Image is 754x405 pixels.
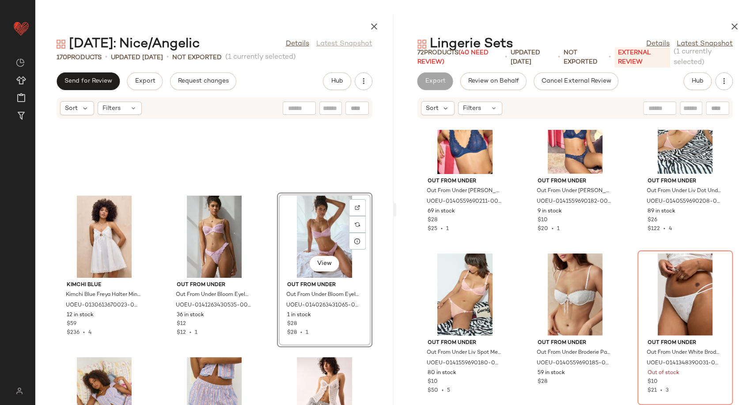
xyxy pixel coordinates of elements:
[57,40,65,49] img: svg%3e
[57,35,200,53] div: [DATE]: Nice/Angelic
[286,302,361,310] span: UOEU-0140263431065-000-054
[127,72,163,90] button: Export
[537,187,612,195] span: Out From Under [PERSON_NAME] Lace Thong - Blue XL at Urban Outfitters
[537,360,612,367] span: UOEU-0140559690185-000-010
[60,196,149,278] img: 0130613670023_010_a2
[468,78,519,85] span: Review on Behalf
[67,330,80,336] span: $236
[65,104,78,113] span: Sort
[323,72,351,90] button: Hub
[355,222,360,227] img: svg%3e
[88,330,92,336] span: 4
[647,187,722,195] span: Out From Under Liv Dot Underwire Mesh Bra - Coral 32D at Urban Outfitters
[648,178,723,185] span: Out From Under
[80,330,88,336] span: •
[541,78,611,85] span: Cancel External Review
[428,388,438,394] span: $50
[421,254,510,336] img: 0141559690180_085_a2
[57,53,102,62] div: Products
[170,72,236,90] button: Request changes
[67,311,94,319] span: 12 in stock
[67,320,76,328] span: $59
[648,339,723,347] span: Out From Under
[563,48,605,67] p: Not Exported
[317,260,332,267] span: View
[447,388,450,394] span: 5
[12,19,30,37] img: heart_red.DM2ytmEG.svg
[170,196,259,278] img: 0141263430535_054_a2
[428,216,437,224] span: $28
[428,208,455,216] span: 69 in stock
[57,54,67,61] span: 170
[504,52,507,63] span: •
[647,349,722,357] span: Out From Under White Broderie Thong - White L at Urban Outfitters
[647,198,722,206] span: UOEU-0140559690208-000-085
[614,47,670,68] p: External REVIEW
[16,58,25,67] img: svg%3e
[428,339,503,347] span: Out From Under
[647,360,722,367] span: UOEU-0141348390031-000-010
[640,254,730,336] img: 0141348390031_010_b
[177,281,252,289] span: Out From Under
[427,349,502,357] span: Out From Under Liv Spot Mesh Thong - Coral S at Urban Outfitters
[176,302,251,310] span: UOEU-0141263430535-000-054
[510,48,554,67] p: updated [DATE]
[67,281,142,289] span: Kimchi Blue
[172,53,222,62] p: Not Exported
[648,369,679,377] span: Out of stock
[537,349,612,357] span: Out From Under Broderie Padded Tie-Front Bra - White 32C at Urban Outfitters
[530,254,620,336] img: 0140559690185_010_b
[660,226,669,232] span: •
[111,53,163,62] p: updated [DATE]
[280,196,369,278] img: 0140263431065_054_a2
[428,378,438,386] span: $10
[57,72,120,90] button: Send for Review
[648,388,657,394] span: $21
[195,330,197,336] span: 1
[446,226,449,232] span: 1
[309,256,339,272] button: View
[648,226,660,232] span: $122
[677,39,733,49] a: Latest Snapshot
[609,52,611,63] span: •
[669,226,672,232] span: 4
[657,388,666,394] span: •
[648,378,658,386] span: $10
[417,48,501,67] div: Products
[557,52,560,63] span: •
[428,226,437,232] span: $25
[355,205,360,210] img: svg%3e
[683,72,712,90] button: Hub
[557,226,560,232] span: 1
[427,187,502,195] span: Out From Under [PERSON_NAME] High Apex Bra - Blue 32B at Urban Outfitters
[438,388,447,394] span: •
[538,178,613,185] span: Out From Under
[427,198,502,206] span: UOEU-0140559690211-000-040
[538,378,547,386] span: $28
[176,291,251,299] span: Out From Under Bloom Eyelet Thong - Mauve S at Urban Outfitters
[538,339,613,347] span: Out From Under
[134,78,155,85] span: Export
[460,72,527,90] button: Review on Behalf
[648,208,675,216] span: 89 in stock
[646,39,670,49] a: Details
[428,178,503,185] span: Out From Under
[537,198,612,206] span: UOEU-0141559690182-000-040
[225,52,296,63] span: (1 currently selected)
[463,104,481,113] span: Filters
[286,39,309,49] a: Details
[64,78,112,85] span: Send for Review
[548,226,557,232] span: •
[177,320,186,328] span: $12
[417,35,513,53] div: Lingerie Sets
[66,291,141,299] span: Kimchi Blue Freya Halter Mini Dress - White S at Urban Outfitters
[428,369,456,377] span: 80 in stock
[534,72,618,90] button: Cancel External Review
[66,302,141,310] span: UOEU-0130613670023-000-010
[538,208,562,216] span: 9 in stock
[538,216,548,224] span: $10
[177,330,186,336] span: $12
[186,330,195,336] span: •
[666,388,669,394] span: 3
[648,216,657,224] span: $26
